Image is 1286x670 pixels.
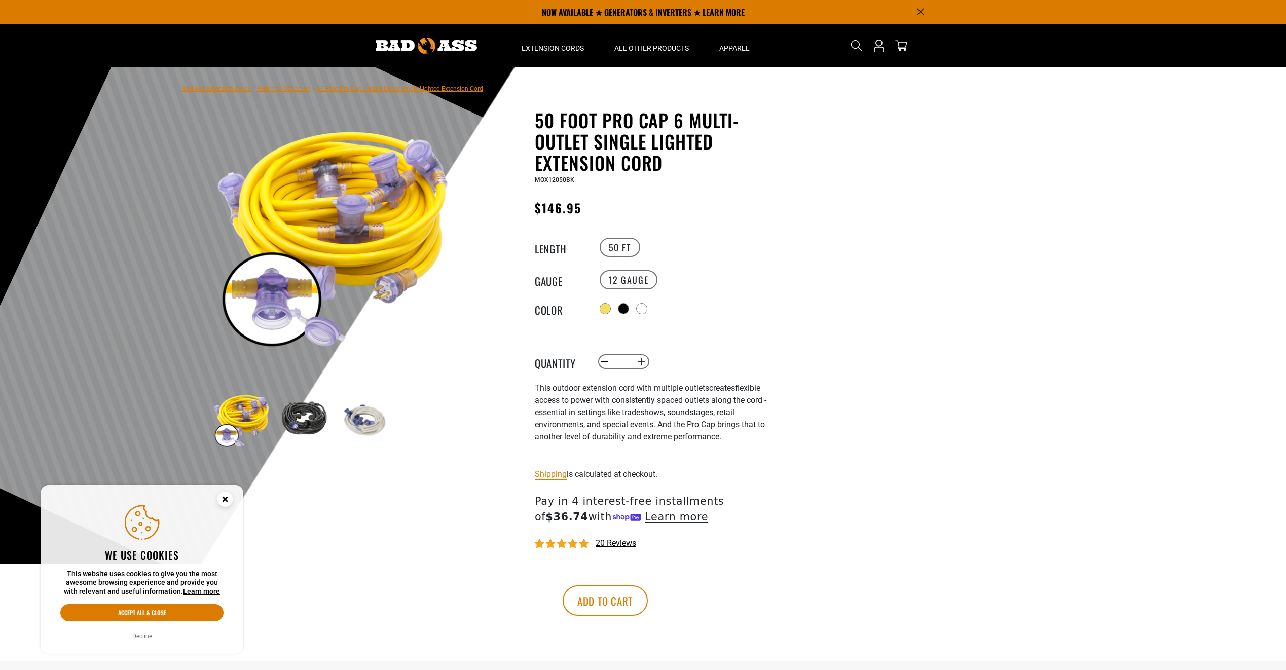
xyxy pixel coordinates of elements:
[60,604,224,621] button: Accept all & close
[182,85,251,92] a: Bad Ass Extension Cords
[596,538,636,548] span: 20 reviews
[849,38,865,54] summary: Search
[60,548,224,562] h2: We use cookies
[600,270,658,289] label: 12 GAUGE
[535,109,783,173] h1: 50 Foot Pro Cap 6 Multi-Outlet Single Lighted Extension Cord
[535,383,709,393] span: This outdoor extension cord with multiple outlets
[183,587,220,595] a: Learn more
[535,469,567,479] a: Shipping
[535,176,574,183] span: MOX12050BK
[535,467,783,481] div: is calculated at checkout.
[376,38,477,54] img: Bad Ass Extension Cords
[129,631,155,641] button: Decline
[600,238,640,257] label: 50 FT
[60,570,224,597] p: This website uses cookies to give you the most awesome browsing experience and provide you with r...
[257,85,311,92] a: Return to Collection
[599,24,704,67] summary: All Other Products
[212,390,271,449] img: yellow
[535,382,783,443] p: flexible access to power with consistently spaced outlets along the cord - essential in settings ...
[335,390,394,449] img: white
[313,85,315,92] span: ›
[535,302,585,315] legend: Color
[563,585,648,616] button: Add to cart
[709,383,735,393] span: creates
[535,355,585,368] label: Quantity
[535,241,585,254] legend: Length
[614,44,689,53] span: All Other Products
[506,24,599,67] summary: Extension Cords
[704,24,765,67] summary: Apparel
[212,111,457,356] img: yellow
[182,82,483,94] nav: breadcrumbs
[719,44,750,53] span: Apparel
[41,485,243,654] aside: Cookie Consent
[535,199,582,217] span: $146.95
[535,273,585,286] legend: Gauge
[253,85,255,92] span: ›
[317,85,483,92] span: 50 Foot Pro Cap 6 Multi-Outlet Single Lighted Extension Cord
[535,539,591,549] span: 4.80 stars
[522,44,584,53] span: Extension Cords
[274,390,333,449] img: black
